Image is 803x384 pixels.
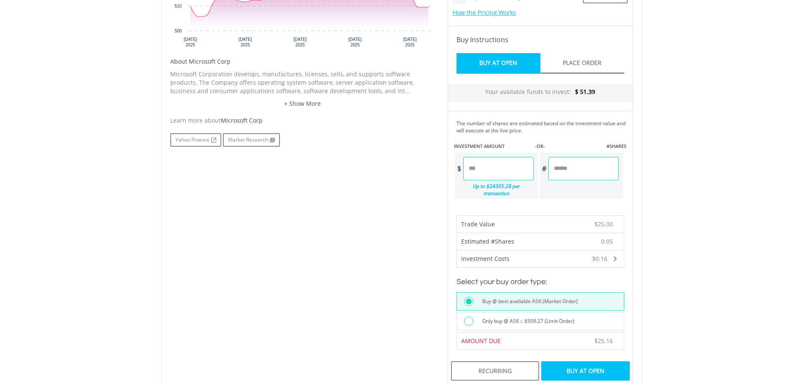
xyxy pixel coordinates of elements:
[223,133,280,147] a: Market Research
[457,53,540,74] a: Buy At Open
[170,70,435,95] p: Microsoft Corporation develops, manufactures, licenses, sells, and supports software products. Th...
[461,220,495,228] span: Trade Value
[457,276,624,288] h3: Select your buy order type:
[594,220,613,228] span: $25.00
[239,37,252,47] text: [DATE] 2025
[594,337,613,345] span: $25.16
[221,116,263,124] span: Microsoft Corp
[175,29,182,33] text: 500
[455,180,534,199] div: Up to $24305.28 per transaction
[170,116,435,125] div: Learn more about
[455,157,463,180] div: $
[540,157,548,180] div: #
[601,237,613,246] span: 0.05
[461,337,501,345] span: AMOUNT DUE
[170,133,221,147] a: Yahoo Finance
[541,361,629,381] div: Buy At Open
[403,37,416,47] text: [DATE] 2025
[183,37,197,47] text: [DATE] 2025
[477,297,578,306] label: Buy @ best available ASK (Market Order)
[454,143,505,150] label: INVESTMENT AMOUNT
[293,37,307,47] text: [DATE] 2025
[540,53,624,74] a: Place Order
[457,120,629,134] div: The number of shares are estimated based on the investment value and will execute at the live price.
[575,88,595,96] span: $ 51.39
[592,255,607,263] span: $0.16
[461,237,514,245] span: Estimated #Shares
[448,83,633,102] div: Your available funds to invest:
[348,37,362,47] text: [DATE] 2025
[175,4,182,8] text: 510
[170,99,435,108] a: + Show More
[461,255,510,263] span: Investment Costs
[457,35,624,45] h4: Buy Instructions
[170,57,435,66] h5: About Microsoft Corp
[477,317,575,326] label: Only buy @ ASK ≤ $509.27 (Limit Order)
[451,361,539,381] div: Recurring
[453,8,516,16] a: How the Pricing Works
[535,143,545,150] label: -OR-
[607,143,626,150] label: #SHARES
